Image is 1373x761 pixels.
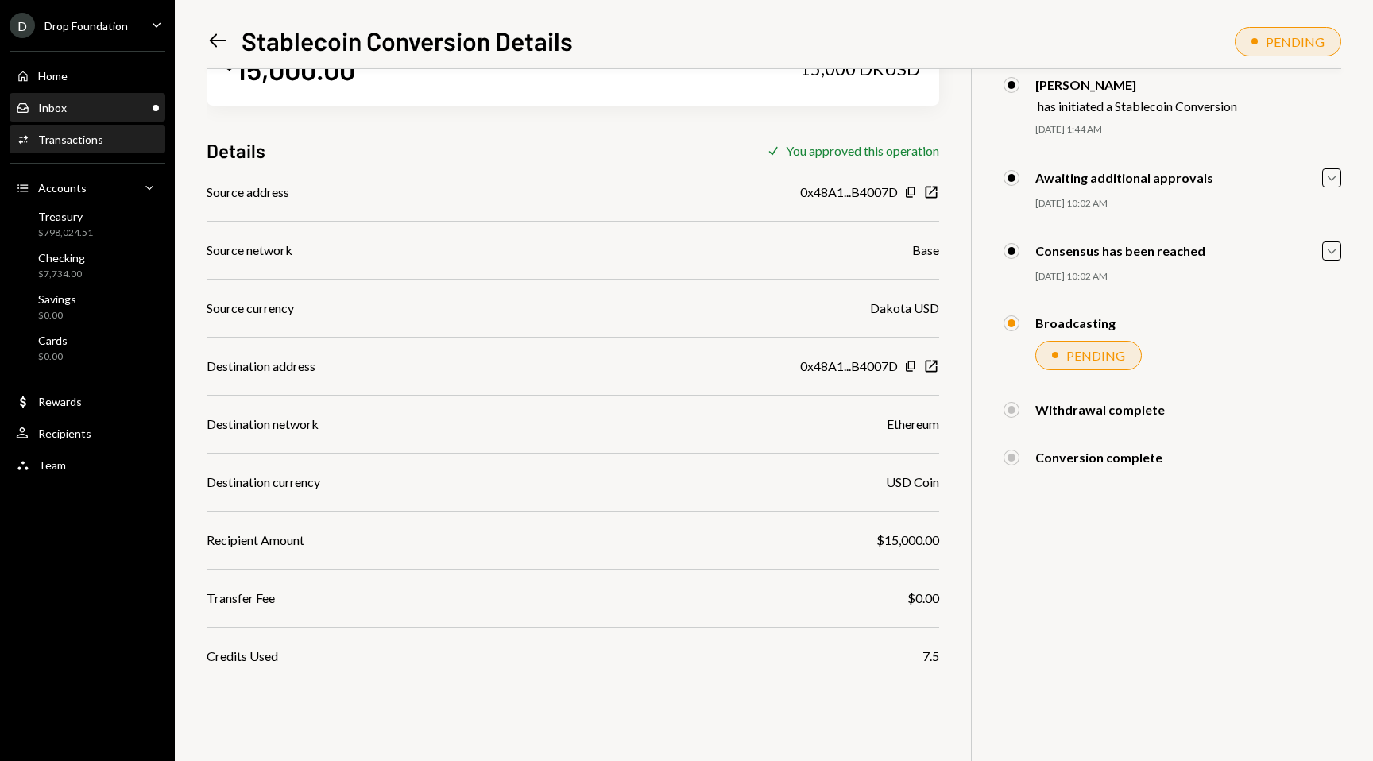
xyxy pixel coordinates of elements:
div: Home [38,69,68,83]
div: Accounts [38,181,87,195]
div: $0.00 [38,350,68,364]
div: Checking [38,251,85,265]
div: Credits Used [207,647,278,666]
div: You approved this operation [786,143,939,158]
div: 0x48A1...B4007D [800,183,898,202]
div: Transfer Fee [207,589,275,608]
div: Drop Foundation [44,19,128,33]
a: Treasury$798,024.51 [10,205,165,243]
div: Recipient Amount [207,531,304,550]
div: [DATE] 10:02 AM [1035,197,1341,211]
div: Inbox [38,101,67,114]
h1: Stablecoin Conversion Details [242,25,573,56]
h3: Details [207,137,265,164]
div: Team [38,458,66,472]
div: Base [912,241,939,260]
div: Source address [207,183,289,202]
div: Cards [38,334,68,347]
div: Dakota USD [870,299,939,318]
div: Destination currency [207,473,320,492]
div: Conversion complete [1035,450,1162,465]
a: Cards$0.00 [10,329,165,367]
a: Transactions [10,125,165,153]
div: [PERSON_NAME] [1035,77,1237,92]
a: Savings$0.00 [10,288,165,326]
div: 7.5 [922,647,939,666]
div: Transactions [38,133,103,146]
div: Recipients [38,427,91,440]
div: D [10,13,35,38]
div: $7,734.00 [38,268,85,281]
div: $0.00 [38,309,76,323]
div: 0x48A1...B4007D [800,357,898,376]
a: Inbox [10,93,165,122]
div: Treasury [38,210,93,223]
div: Broadcasting [1035,315,1116,330]
div: Awaiting additional approvals [1035,170,1213,185]
div: Withdrawal complete [1035,402,1165,417]
div: Source currency [207,299,294,318]
a: Accounts [10,173,165,202]
a: Recipients [10,419,165,447]
div: Rewards [38,395,82,408]
div: $15,000.00 [876,531,939,550]
div: Ethereum [887,415,939,434]
div: PENDING [1266,34,1325,49]
div: Destination address [207,357,315,376]
div: Consensus has been reached [1035,243,1205,258]
div: Source network [207,241,292,260]
div: [DATE] 10:02 AM [1035,270,1341,284]
a: Home [10,61,165,90]
a: Rewards [10,387,165,415]
a: Team [10,450,165,479]
div: USD Coin [886,473,939,492]
div: has initiated a Stablecoin Conversion [1038,99,1237,114]
div: [DATE] 1:44 AM [1035,123,1341,137]
a: Checking$7,734.00 [10,246,165,284]
div: $0.00 [907,589,939,608]
div: $798,024.51 [38,226,93,240]
div: Savings [38,292,76,306]
div: PENDING [1066,348,1125,363]
div: Destination network [207,415,319,434]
